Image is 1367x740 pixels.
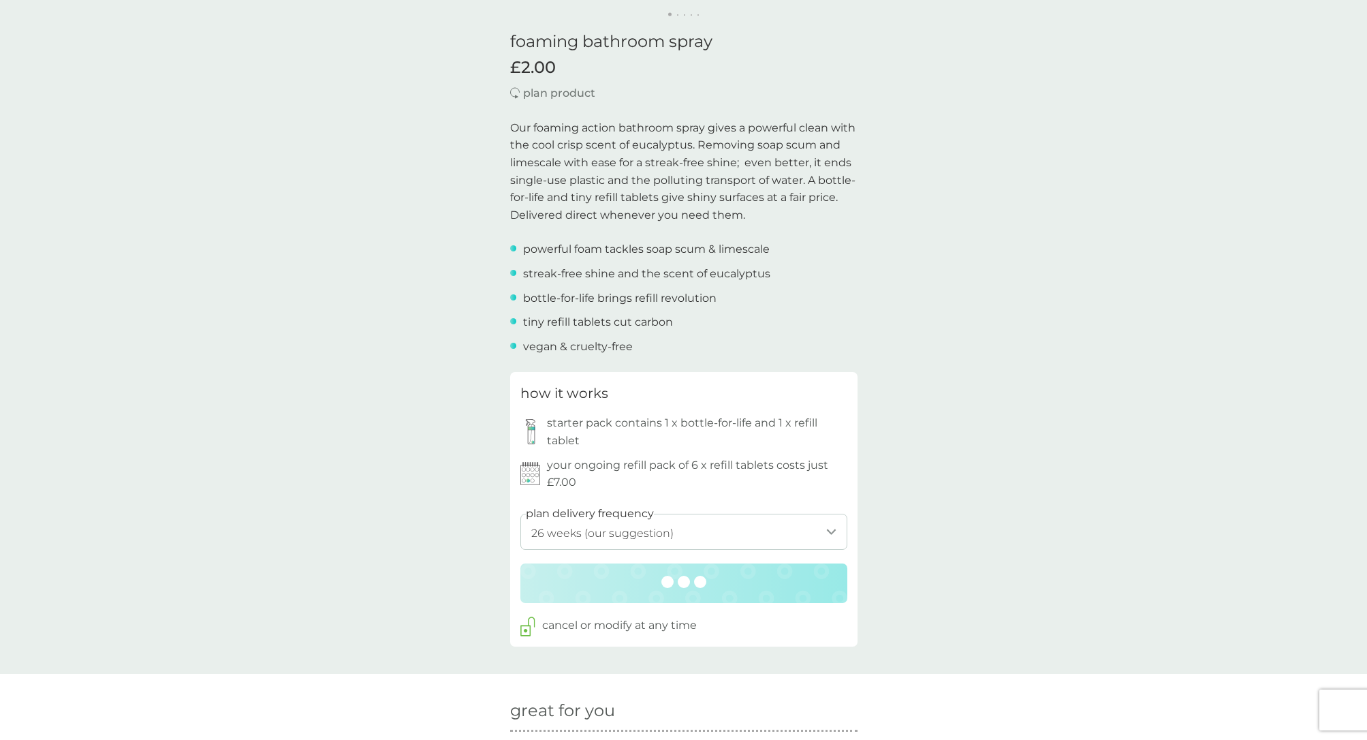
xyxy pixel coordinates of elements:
[510,701,858,721] h2: great for you
[523,290,717,307] p: bottle-for-life brings refill revolution
[523,338,633,356] p: vegan & cruelty-free
[542,617,697,634] p: cancel or modify at any time
[523,313,673,331] p: tiny refill tablets cut carbon
[547,414,847,449] p: starter pack contains 1 x bottle-for-life and 1 x refill tablet
[523,265,770,283] p: streak-free shine and the scent of eucalyptus
[510,119,858,224] p: Our foaming action bathroom spray gives a powerful clean with the cool crisp scent of eucalyptus....
[523,241,770,258] p: powerful foam tackles soap scum & limescale
[523,84,595,102] p: plan product
[526,505,654,523] label: plan delivery frequency
[510,32,858,52] h1: foaming bathroom spray
[520,382,608,404] h3: how it works
[510,58,556,78] span: £2.00
[547,457,847,491] p: your ongoing refill pack of 6 x refill tablets costs just £7.00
